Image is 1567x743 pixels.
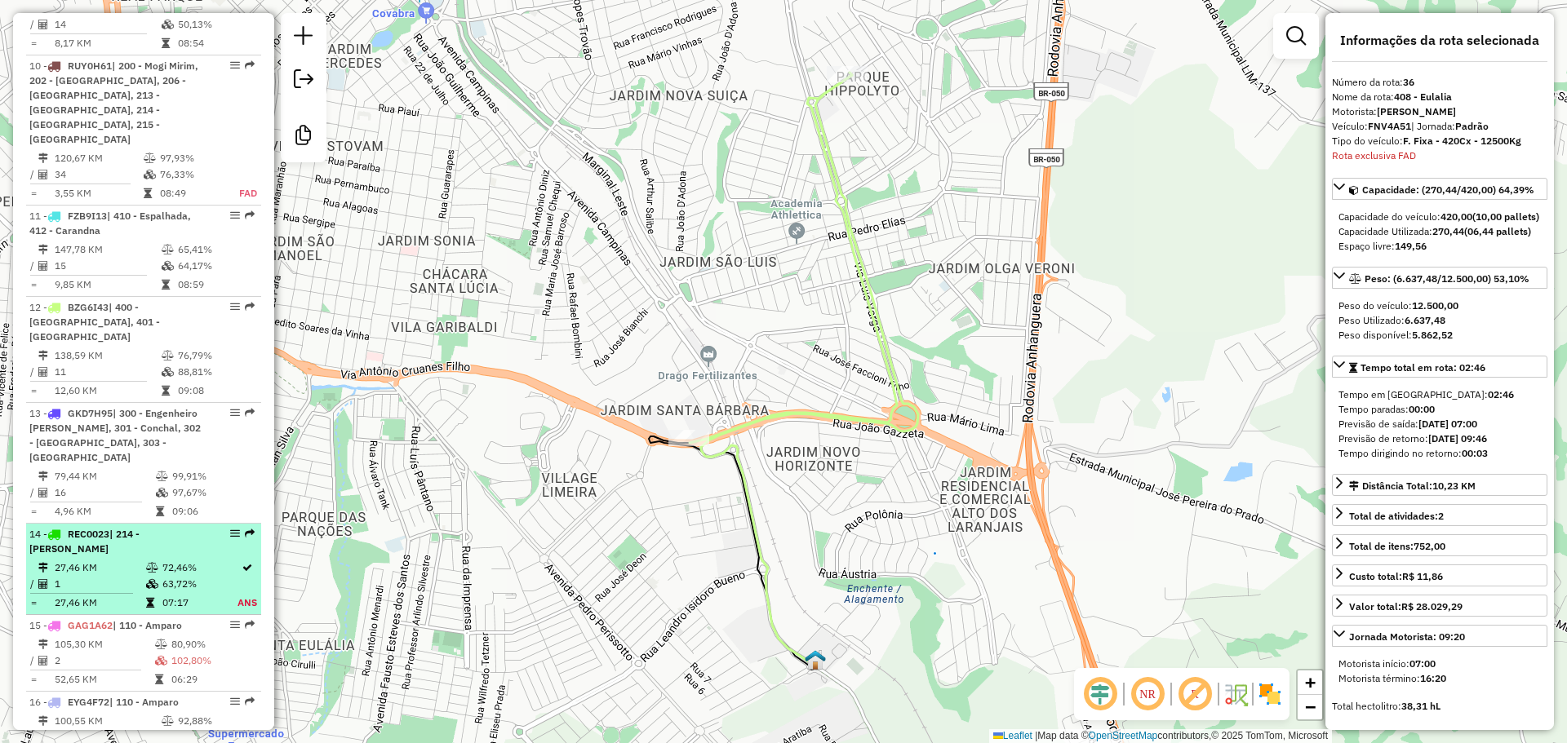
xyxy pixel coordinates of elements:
strong: 07:00 [1409,657,1436,670]
div: Previsão de retorno: [1338,431,1541,446]
strong: 16:20 [1420,672,1446,684]
strong: 00:03 [1462,447,1488,459]
img: Fluxo de ruas [1223,681,1249,707]
span: Ocultar deslocamento [1081,674,1120,714]
td: 1 [54,576,145,592]
div: Tempo em [GEOGRAPHIC_DATA]: [1338,387,1541,402]
div: Peso disponível: [1338,328,1541,343]
td: 105,30 KM [54,636,154,652]
a: Criar modelo [287,119,320,156]
em: Rota exportada [245,60,255,70]
i: % de utilização da cubagem [162,367,174,377]
strong: 36 [1403,76,1414,88]
span: Peso: (6.637,48/12.500,00) 53,10% [1365,272,1529,285]
td: / [29,652,38,669]
td: 88,81% [177,364,255,380]
td: 102,80% [171,652,255,669]
div: Jornada Motorista: 09:20 [1349,630,1465,644]
a: Valor total:R$ 28.029,29 [1332,595,1547,617]
span: Exibir rótulo [1175,674,1214,714]
strong: [DATE] 09:46 [1428,432,1487,444]
i: Total de Atividades [38,579,48,589]
div: Capacidade Utilizada: [1338,224,1541,239]
a: Nova sessão e pesquisa [287,20,320,56]
span: | 200 - Mogi Mirim, 202 - [GEOGRAPHIC_DATA], 206 - [GEOGRAPHIC_DATA], 213 - [GEOGRAPHIC_DATA], 21... [29,60,198,145]
td: 97,67% [171,484,254,501]
td: / [29,576,38,592]
div: Tempo paradas: [1338,402,1541,417]
i: Total de Atividades [38,656,48,666]
div: Espaço livre: [1338,239,1541,254]
span: | 410 - Espalhada, 412 - Carandna [29,210,191,237]
i: % de utilização do peso [155,639,167,649]
em: Opções [230,529,240,538]
i: Distância Total [38,716,48,726]
em: Rota exportada [245,529,255,538]
td: 76,33% [159,166,223,183]
td: 138,59 KM [54,347,161,364]
em: Opções [230,408,240,418]
i: % de utilização do peso [144,153,156,163]
td: / [29,16,38,33]
td: 76,79% [177,347,255,364]
span: 13 - [29,407,201,463]
a: Peso: (6.637,48/12.500,00) 53,10% [1332,267,1547,289]
strong: 2 [1438,510,1444,522]
span: | [1035,730,1037,741]
div: Tempo total em rota: 02:46 [1332,381,1547,467]
span: | 214 - [PERSON_NAME] [29,528,140,555]
em: Rota exportada [245,697,255,706]
img: 618 UDC Light Limeira [805,649,826,670]
div: Jornada Motorista: 09:20 [1332,650,1547,692]
div: Veículo: [1332,119,1547,134]
a: Capacidade: (270,44/420,00) 64,39% [1332,178,1547,200]
i: % de utilização da cubagem [162,20,174,29]
i: Distância Total [38,563,48,573]
strong: 00:00 [1409,403,1435,415]
span: RUY0H61 [68,60,112,72]
td: = [29,185,38,201]
span: − [1305,697,1316,717]
span: FZB9I13 [68,210,107,222]
td: 27,46 KM [54,595,145,611]
i: Tempo total em rota [162,280,170,290]
a: Tempo total em rota: 02:46 [1332,356,1547,378]
em: Opções [230,620,240,630]
div: Nome da rota: [1332,90,1547,104]
strong: 38,31 hL [1401,700,1440,712]
td: 79,44 KM [54,468,155,484]
strong: FNV4A51 [1368,120,1411,132]
td: 15 [54,258,161,274]
strong: 408 - Eulalia [1394,91,1452,103]
i: % de utilização do peso [162,245,174,254]
a: Zoom out [1298,695,1322,719]
i: Distância Total [38,245,48,254]
td: 9,85 KM [54,276,161,293]
td: 65,41% [177,241,255,258]
a: Jornada Motorista: 09:20 [1332,625,1547,647]
i: Tempo total em rota [155,674,163,684]
span: | 300 - Engenheiro [PERSON_NAME], 301 - Conchal, 302 - [GEOGRAPHIC_DATA], 303 - [GEOGRAPHIC_DATA] [29,407,201,463]
strong: R$ 11,86 [1402,570,1443,582]
td: 27,46 KM [54,559,145,576]
i: % de utilização do peso [156,471,168,481]
em: Opções [230,302,240,312]
td: 97,93% [159,150,223,166]
strong: 6.637,48 [1405,314,1445,326]
em: Rota exportada [245,302,255,312]
td: FAD [223,185,258,201]
i: Total de Atividades [38,170,48,179]
div: Map data © contributors,© 2025 TomTom, Microsoft [989,729,1332,743]
td: 34 [54,166,143,183]
div: Custo total: [1349,569,1443,584]
i: Tempo total em rota [162,386,170,396]
span: GAG1A62 [68,619,113,631]
strong: 270,44 [1432,225,1464,237]
td: 100,55 KM [54,713,161,729]
a: Exibir filtros [1280,20,1312,52]
div: Motorista início: [1338,657,1541,671]
em: Opções [230,210,240,220]
td: 8,17 KM [54,35,161,51]
td: = [29,503,38,520]
div: Tipo do veículo: [1332,134,1547,148]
